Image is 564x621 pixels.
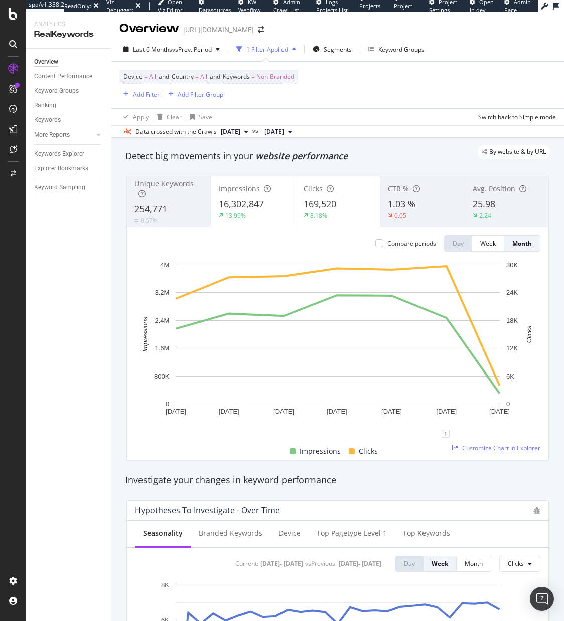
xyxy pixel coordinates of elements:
button: Clear [153,109,182,125]
span: Impressions [300,445,341,457]
span: Projects List [359,2,380,18]
div: legacy label [478,145,550,159]
text: [DATE] [489,408,510,415]
text: [DATE] [327,408,347,415]
button: Save [186,109,212,125]
button: Add Filter Group [164,88,223,100]
text: 0 [506,400,510,408]
button: [DATE] [260,126,296,138]
button: Clicks [499,556,540,572]
div: Keywords Explorer [34,149,84,159]
text: [DATE] [166,408,186,415]
span: Device [123,72,143,81]
a: Explorer Bookmarks [34,163,104,174]
span: Clicks [304,184,323,193]
span: 254,771 [134,203,167,215]
div: bug [533,507,540,514]
div: Switch back to Simple mode [478,113,556,121]
div: Compare periods [387,239,436,248]
span: and [210,72,220,81]
span: All [149,70,156,84]
div: Month [465,559,483,568]
div: Top Keywords [403,528,450,538]
div: 8.18% [310,211,327,220]
span: By website & by URL [489,149,546,155]
button: Apply [119,109,149,125]
span: = [251,72,255,81]
div: Investigate your changes in keyword performance [125,474,550,487]
div: Device [278,528,301,538]
span: Last 6 Months [133,45,172,54]
button: Keyword Groups [364,41,429,57]
div: arrow-right-arrow-left [258,26,264,33]
div: [URL][DOMAIN_NAME] [183,25,254,35]
div: Clear [167,113,182,121]
div: ReadOnly: [64,2,91,10]
div: Add Filter [133,90,160,99]
button: 1 Filter Applied [232,41,300,57]
span: 16,302,847 [219,198,264,210]
button: Week [424,556,457,572]
span: Country [172,72,194,81]
span: 2025 Mar. 23rd [264,127,284,136]
text: [DATE] [381,408,402,415]
span: and [159,72,169,81]
button: Last 6 MonthsvsPrev. Period [119,41,224,57]
div: Explorer Bookmarks [34,163,88,174]
span: 169,520 [304,198,336,210]
div: 2.24 [479,211,491,220]
div: 1 [442,430,450,438]
text: 6K [506,372,514,380]
div: Add Filter Group [178,90,223,99]
div: More Reports [34,130,70,140]
div: RealKeywords [34,29,103,40]
div: Keyword Groups [34,86,79,96]
div: 0.05 [394,211,406,220]
a: Content Performance [34,71,104,82]
span: vs [252,126,260,135]
span: 2025 Sep. 28th [221,127,240,136]
div: Open Intercom Messenger [530,587,554,611]
span: 25.98 [473,198,495,210]
text: 2.4M [155,317,169,324]
text: 0 [166,400,169,408]
button: Switch back to Simple mode [474,109,556,125]
span: Avg. Position [473,184,515,193]
span: 1.03 % [388,198,415,210]
div: Keyword Sampling [34,182,85,193]
svg: A chart. [135,260,540,434]
text: [DATE] [273,408,294,415]
div: 0.57% [140,216,158,225]
text: 12K [506,345,518,352]
button: Week [472,235,504,252]
div: Keywords [34,115,61,126]
div: Top pagetype Level 1 [317,528,387,538]
div: Save [199,113,212,121]
text: 4M [160,261,169,269]
div: Data crossed with the Crawls [135,127,217,136]
div: Week [432,559,448,568]
text: 3.2M [155,289,169,297]
div: Day [453,239,464,248]
span: Clicks [508,559,524,568]
span: All [200,70,207,84]
text: 18K [506,317,518,324]
text: [DATE] [436,408,457,415]
img: Equal [134,219,138,222]
div: Branded Keywords [199,528,262,538]
a: Keywords [34,115,104,126]
div: Week [480,239,496,248]
span: Segments [324,45,352,54]
button: Month [457,556,491,572]
div: Day [404,559,415,568]
div: Current: [235,559,258,568]
button: Segments [309,41,356,57]
div: [DATE] - [DATE] [260,559,303,568]
span: = [144,72,148,81]
span: Datasources [199,6,231,14]
div: Apply [133,113,149,121]
span: Non-Branded [256,70,294,84]
div: [DATE] - [DATE] [339,559,381,568]
div: Ranking [34,100,56,111]
text: 800K [154,372,170,380]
